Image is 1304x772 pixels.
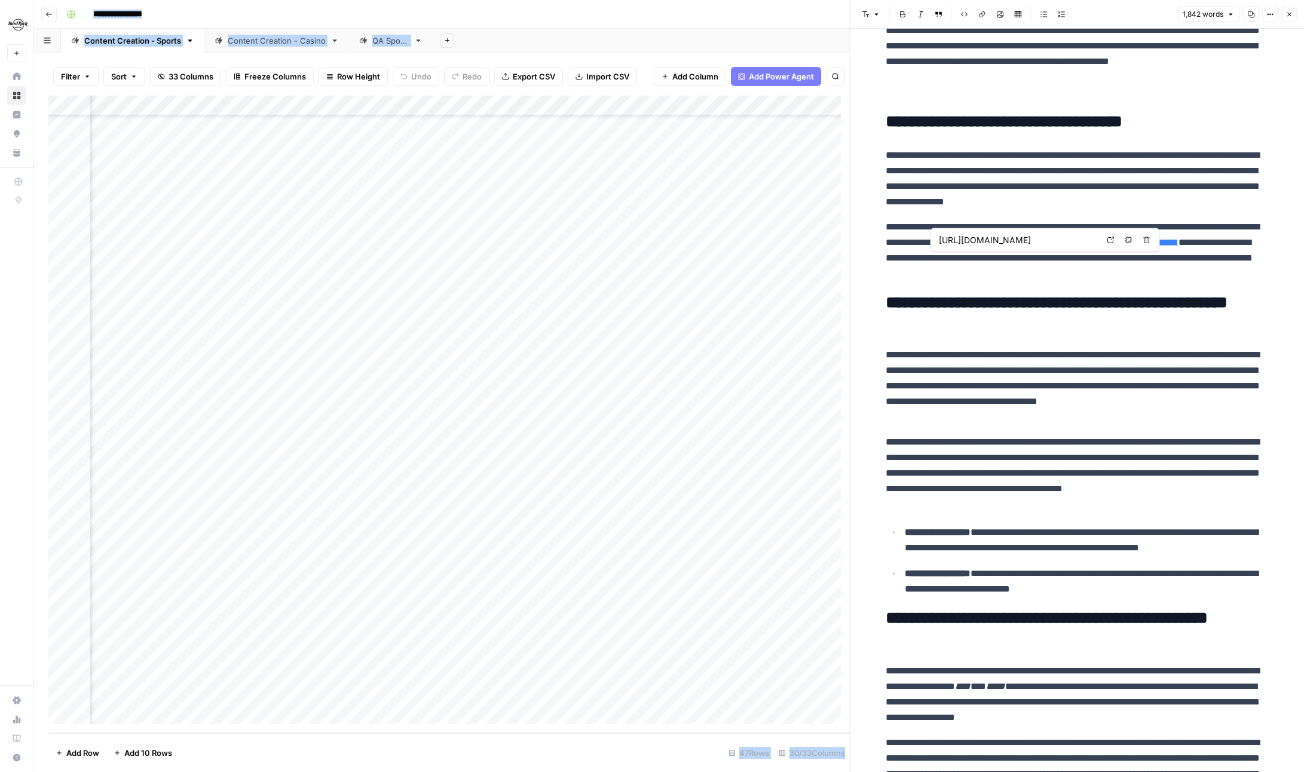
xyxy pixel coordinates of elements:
button: Sort [103,67,145,86]
span: Filter [61,71,80,82]
span: Row Height [337,71,380,82]
button: Add Column [654,67,726,86]
div: QA Sports [372,35,409,47]
button: Redo [444,67,489,86]
a: Content Creation - Sports [61,29,204,53]
div: 47 Rows [724,743,774,762]
a: Browse [7,86,26,105]
button: Workspace: Hard Rock Digital [7,10,26,39]
span: Sort [111,71,127,82]
span: Add Power Agent [749,71,814,82]
button: Add Power Agent [731,67,821,86]
div: Content Creation - Casino [228,35,326,47]
a: Opportunities [7,124,26,143]
button: Row Height [319,67,388,86]
span: Add Column [672,71,718,82]
a: Learning Hub [7,729,26,748]
button: Undo [393,67,439,86]
button: Add 10 Rows [106,743,179,762]
span: Add 10 Rows [124,747,172,759]
button: Import CSV [568,67,637,86]
div: Content Creation - Sports [84,35,181,47]
button: 33 Columns [150,67,221,86]
a: Insights [7,105,26,124]
a: QA Sports [349,29,433,53]
button: Filter [53,67,99,86]
a: Settings [7,691,26,710]
span: Redo [463,71,482,82]
a: Home [7,67,26,86]
button: 1,842 words [1177,7,1239,22]
div: 30/33 Columns [774,743,850,762]
span: Freeze Columns [244,71,306,82]
span: 33 Columns [169,71,213,82]
span: Add Row [66,747,99,759]
span: Export CSV [513,71,555,82]
button: Add Row [48,743,106,762]
span: Undo [411,71,431,82]
a: Your Data [7,143,26,163]
span: Import CSV [586,71,629,82]
a: Usage [7,710,26,729]
img: Hard Rock Digital Logo [7,14,29,35]
button: Freeze Columns [226,67,314,86]
button: Export CSV [494,67,563,86]
span: 1,842 words [1183,9,1223,20]
button: Help + Support [7,748,26,767]
a: Content Creation - Casino [204,29,349,53]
